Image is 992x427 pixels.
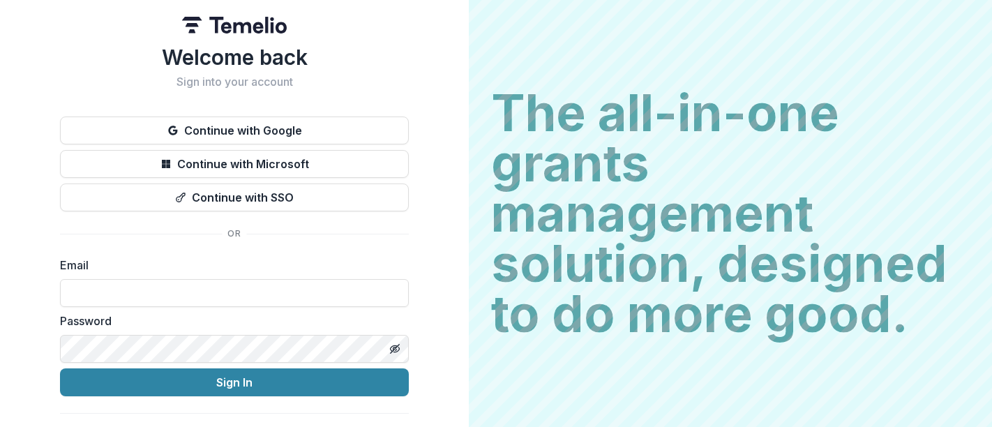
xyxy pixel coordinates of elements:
button: Continue with Google [60,117,409,144]
button: Continue with SSO [60,183,409,211]
button: Continue with Microsoft [60,150,409,178]
h2: Sign into your account [60,75,409,89]
h1: Welcome back [60,45,409,70]
label: Password [60,313,400,329]
button: Sign In [60,368,409,396]
img: Temelio [182,17,287,33]
button: Toggle password visibility [384,338,406,360]
label: Email [60,257,400,274]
